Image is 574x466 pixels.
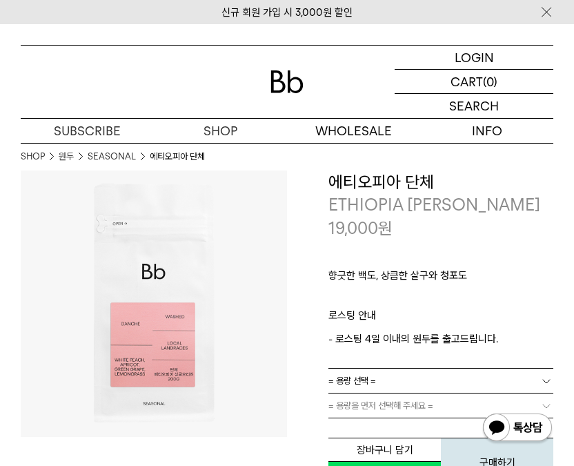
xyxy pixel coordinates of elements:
a: CART (0) [395,70,553,94]
p: (0) [483,70,497,93]
p: LOGIN [455,46,494,69]
a: SUBSCRIBE [21,119,154,143]
button: 장바구니 담기 [328,438,441,462]
a: SEASONAL [88,150,136,164]
a: LOGIN [395,46,553,70]
p: - 로스팅 4일 이내의 원두를 출고드립니다. [328,331,553,347]
span: 원 [378,218,393,238]
p: WHOLESALE [287,119,420,143]
img: 카카오톡 채널 1:1 채팅 버튼 [482,412,553,445]
a: SHOP [21,150,45,164]
p: SEARCH [449,94,499,118]
img: 로고 [270,70,304,93]
a: SHOP [154,119,287,143]
li: 에티오피아 단체 [150,150,205,164]
h3: 에티오피아 단체 [328,171,553,194]
p: 로스팅 안내 [328,307,553,331]
p: CART [451,70,483,93]
img: 에티오피아 단체 [21,171,287,437]
p: 19,000 [328,217,393,240]
a: 원두 [59,150,74,164]
p: 향긋한 백도, 상큼한 살구와 청포도 [328,267,553,291]
span: = 용량을 먼저 선택해 주세요 = [328,394,433,418]
a: 신규 회원 가입 시 3,000원 할인 [221,6,353,19]
span: = 용량 선택 = [328,369,376,393]
p: ETHIOPIA [PERSON_NAME] [328,193,553,217]
p: ㅤ [328,291,553,307]
p: INFO [420,119,553,143]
